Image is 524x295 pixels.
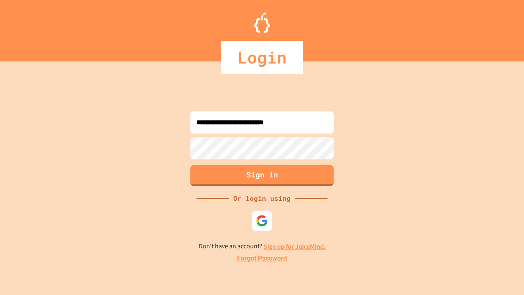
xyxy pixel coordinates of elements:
div: Login [221,41,303,74]
button: Sign in [190,165,334,186]
img: Logo.svg [254,12,270,33]
div: Or login using [229,193,295,203]
p: Don't have an account? [199,241,326,252]
a: Sign up for JuiceMind. [264,242,326,251]
img: google-icon.svg [256,215,268,227]
a: Forgot Password [237,254,287,263]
